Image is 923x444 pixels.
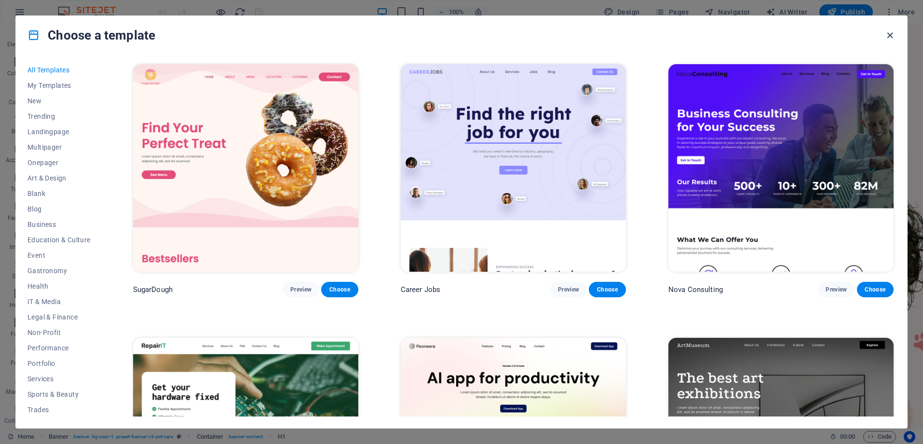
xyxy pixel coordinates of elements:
[27,406,91,414] span: Trades
[27,371,91,387] button: Services
[27,112,91,120] span: Trending
[27,325,91,340] button: Non-Profit
[597,286,618,293] span: Choose
[27,201,91,217] button: Blog
[27,236,91,244] span: Education & Culture
[27,221,91,228] span: Business
[27,340,91,356] button: Performance
[401,64,626,272] img: Career Jobs
[27,282,91,290] span: Health
[27,251,91,259] span: Event
[133,285,173,294] p: SugarDough
[27,190,91,197] span: Blank
[27,375,91,383] span: Services
[27,139,91,155] button: Multipager
[27,390,91,398] span: Sports & Beauty
[550,282,587,297] button: Preview
[27,232,91,248] button: Education & Culture
[589,282,625,297] button: Choose
[27,128,91,136] span: Landingpage
[27,217,91,232] button: Business
[27,82,91,89] span: My Templates
[27,109,91,124] button: Trending
[558,286,579,293] span: Preview
[27,28,155,43] h4: Choose a template
[27,174,91,182] span: Art & Design
[27,159,91,166] span: Onepager
[290,286,312,293] span: Preview
[857,282,894,297] button: Choose
[668,64,894,272] img: Nova Consulting
[27,205,91,213] span: Blog
[329,286,350,293] span: Choose
[27,170,91,186] button: Art & Design
[27,124,91,139] button: Landingpage
[283,282,319,297] button: Preview
[818,282,855,297] button: Preview
[27,62,91,78] button: All Templates
[27,66,91,74] span: All Templates
[27,360,91,367] span: Portfolio
[27,186,91,201] button: Blank
[27,97,91,105] span: New
[401,285,441,294] p: Career Jobs
[27,309,91,325] button: Legal & Finance
[27,344,91,352] span: Performance
[27,267,91,275] span: Gastronomy
[826,286,847,293] span: Preview
[27,93,91,109] button: New
[27,155,91,170] button: Onepager
[27,263,91,278] button: Gastronomy
[27,298,91,305] span: IT & Media
[865,286,886,293] span: Choose
[27,78,91,93] button: My Templates
[27,356,91,371] button: Portfolio
[27,294,91,309] button: IT & Media
[27,313,91,321] span: Legal & Finance
[321,282,358,297] button: Choose
[27,278,91,294] button: Health
[27,248,91,263] button: Event
[22,398,27,402] button: 2
[668,285,723,294] p: Nova Consulting
[27,402,91,417] button: Trades
[27,143,91,151] span: Multipager
[27,329,91,336] span: Non-Profit
[133,64,358,272] img: SugarDough
[27,387,91,402] button: Sports & Beauty
[22,386,27,391] button: 1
